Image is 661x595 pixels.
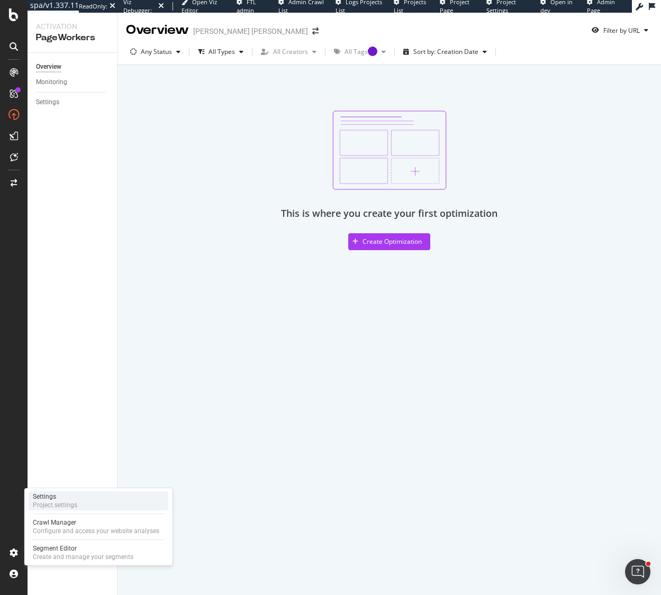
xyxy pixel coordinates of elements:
[36,61,110,72] a: Overview
[363,237,422,246] div: Create Optimization
[33,501,77,509] div: Project settings
[36,97,59,108] div: Settings
[625,559,650,584] iframe: Intercom live chat
[281,207,497,221] div: This is where you create your first optimization
[36,77,67,88] div: Monitoring
[29,517,168,536] a: Crawl ManagerConfigure and access your website analyses
[33,492,77,501] div: Settings
[312,28,319,35] div: arrow-right-arrow-left
[345,49,377,55] div: All Tags
[33,527,159,535] div: Configure and access your website analyses
[368,47,377,56] div: Tooltip anchor
[36,32,108,44] div: PageWorkers
[29,491,168,510] a: SettingsProject settings
[126,21,189,39] div: Overview
[36,77,110,88] a: Monitoring
[29,543,168,562] a: Segment EditorCreate and manage your segments
[33,518,159,527] div: Crawl Manager
[603,26,640,35] div: Filter by URL
[399,43,491,60] button: Sort by: Creation Date
[348,233,430,250] button: Create Optimization
[79,2,107,11] div: ReadOnly:
[36,97,110,108] a: Settings
[330,43,390,60] button: All TagsTooltip anchor
[126,43,185,60] button: Any Status
[257,43,321,60] button: All Creators
[273,49,308,55] div: All Creators
[36,21,108,32] div: Activation
[587,22,653,39] button: Filter by URL
[413,49,478,55] div: Sort by: Creation Date
[332,111,447,190] img: svg%3e
[193,26,308,36] div: [PERSON_NAME] [PERSON_NAME]
[33,553,133,561] div: Create and manage your segments
[141,49,172,55] div: Any Status
[33,544,133,553] div: Segment Editor
[194,43,248,60] button: All Types
[209,49,235,55] div: All Types
[36,61,61,72] div: Overview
